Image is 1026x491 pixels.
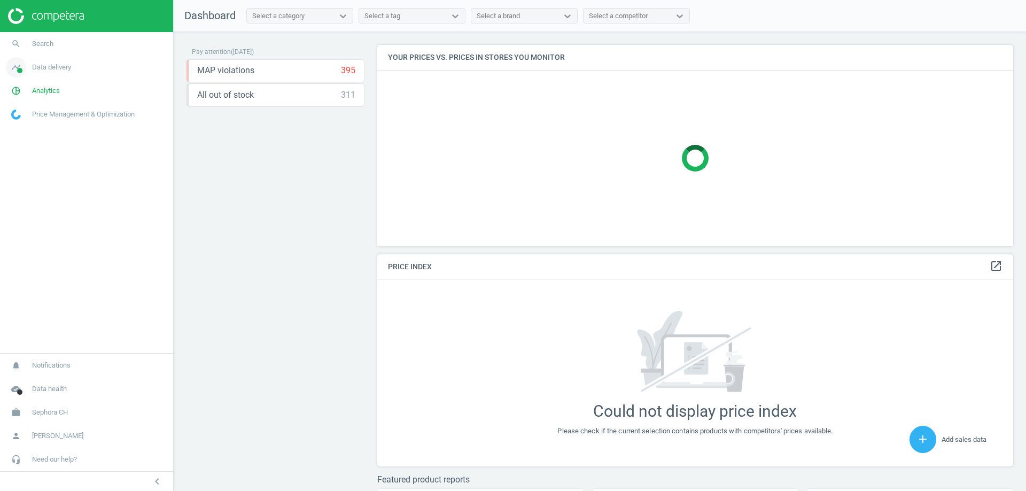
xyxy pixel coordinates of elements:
i: work [6,402,26,423]
i: person [6,426,26,446]
div: Select a category [252,11,305,21]
i: pie_chart_outlined [6,81,26,101]
span: Search [32,39,53,49]
div: 395 [341,65,355,76]
i: open_in_new [990,260,1002,272]
span: MAP violations [197,65,254,76]
button: chevron_left [144,474,170,488]
span: Data delivery [32,63,71,72]
img: 7171a7ce662e02b596aeec34d53f281b.svg [617,311,774,394]
div: Please check if the current selection contains products with competitors' prices available. [557,426,833,436]
h4: Price Index [377,254,1013,279]
span: Data health [32,384,67,394]
img: wGWNvw8QSZomAAAAABJRU5ErkJggg== [11,110,21,120]
i: headset_mic [6,449,26,470]
i: chevron_left [151,475,164,488]
div: Select a brand [477,11,520,21]
span: All out of stock [197,89,254,101]
span: Price Management & Optimization [32,110,135,119]
a: open_in_new [990,260,1002,274]
i: timeline [6,57,26,77]
i: cloud_done [6,379,26,399]
img: ajHJNr6hYgQAAAAASUVORK5CYII= [8,8,84,24]
span: Dashboard [184,9,236,22]
i: add [916,433,929,446]
span: ( [DATE] ) [231,48,254,56]
h3: Featured product reports [377,474,1013,485]
div: Could not display price index [593,402,797,421]
span: Add sales data [942,435,986,443]
span: Notifications [32,361,71,370]
span: Analytics [32,86,60,96]
div: 311 [341,89,355,101]
span: [PERSON_NAME] [32,431,83,441]
span: Need our help? [32,455,77,464]
span: Pay attention [192,48,231,56]
button: add [910,426,936,453]
i: search [6,34,26,54]
div: Select a tag [364,11,400,21]
i: notifications [6,355,26,376]
h4: Your prices vs. prices in stores you monitor [377,45,1013,70]
span: Sephora CH [32,408,68,417]
div: Select a competitor [589,11,648,21]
